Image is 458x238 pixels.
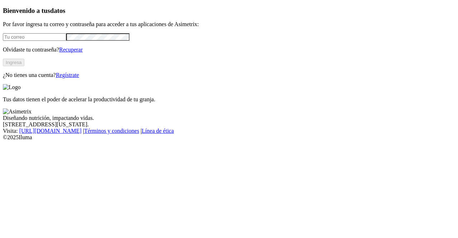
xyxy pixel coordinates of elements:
[3,121,455,128] div: [STREET_ADDRESS][US_STATE].
[3,96,455,103] p: Tus datos tienen el poder de acelerar la productividad de tu granja.
[3,84,21,91] img: Logo
[3,21,455,28] p: Por favor ingresa tu correo y contraseña para acceder a tus aplicaciones de Asimetrix:
[3,115,455,121] div: Diseñando nutrición, impactando vidas.
[19,128,82,134] a: [URL][DOMAIN_NAME]
[3,7,455,15] h3: Bienvenido a tus
[3,134,455,141] div: © 2025 Iluma
[3,47,455,53] p: Olvidaste tu contraseña?
[50,7,65,14] span: datos
[3,33,66,41] input: Tu correo
[142,128,174,134] a: Línea de ética
[3,59,24,66] button: Ingresa
[56,72,79,78] a: Regístrate
[3,128,455,134] div: Visita : | |
[3,108,31,115] img: Asimetrix
[84,128,139,134] a: Términos y condiciones
[3,72,455,78] p: ¿No tienes una cuenta?
[59,47,83,53] a: Recuperar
